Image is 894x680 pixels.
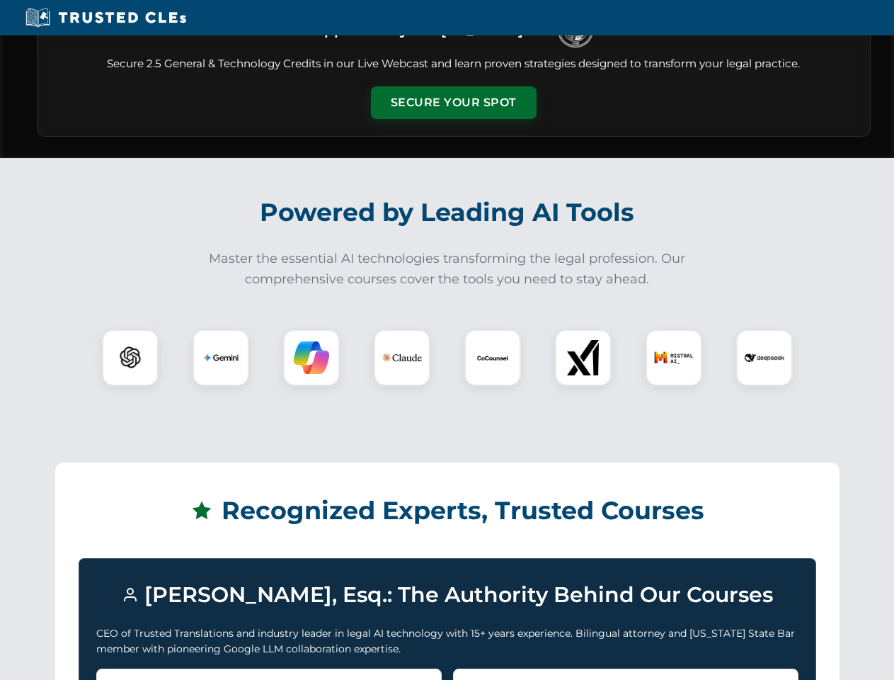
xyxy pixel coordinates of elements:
[555,329,612,386] div: xAI
[566,340,601,375] img: xAI Logo
[203,340,239,375] img: Gemini Logo
[96,576,798,614] h3: [PERSON_NAME], Esq.: The Authority Behind Our Courses
[96,625,798,657] p: CEO of Trusted Translations and industry leader in legal AI technology with 15+ years experience....
[475,340,510,375] img: CoCounsel Logo
[654,338,694,378] img: Mistral AI Logo
[646,329,702,386] div: Mistral AI
[371,86,537,119] button: Secure Your Spot
[21,7,190,28] img: Trusted CLEs
[382,338,422,378] img: Claude Logo
[193,329,249,386] div: Gemini
[294,340,329,375] img: Copilot Logo
[110,337,151,378] img: ChatGPT Logo
[55,56,853,72] p: Secure 2.5 General & Technology Credits in our Live Webcast and learn proven strategies designed ...
[200,249,695,290] p: Master the essential AI technologies transforming the legal profession. Our comprehensive courses...
[745,338,784,378] img: DeepSeek Logo
[283,329,340,386] div: Copilot
[79,486,816,535] h2: Recognized Experts, Trusted Courses
[102,329,159,386] div: ChatGPT
[374,329,430,386] div: Claude
[736,329,793,386] div: DeepSeek
[55,188,839,237] h2: Powered by Leading AI Tools
[464,329,521,386] div: CoCounsel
